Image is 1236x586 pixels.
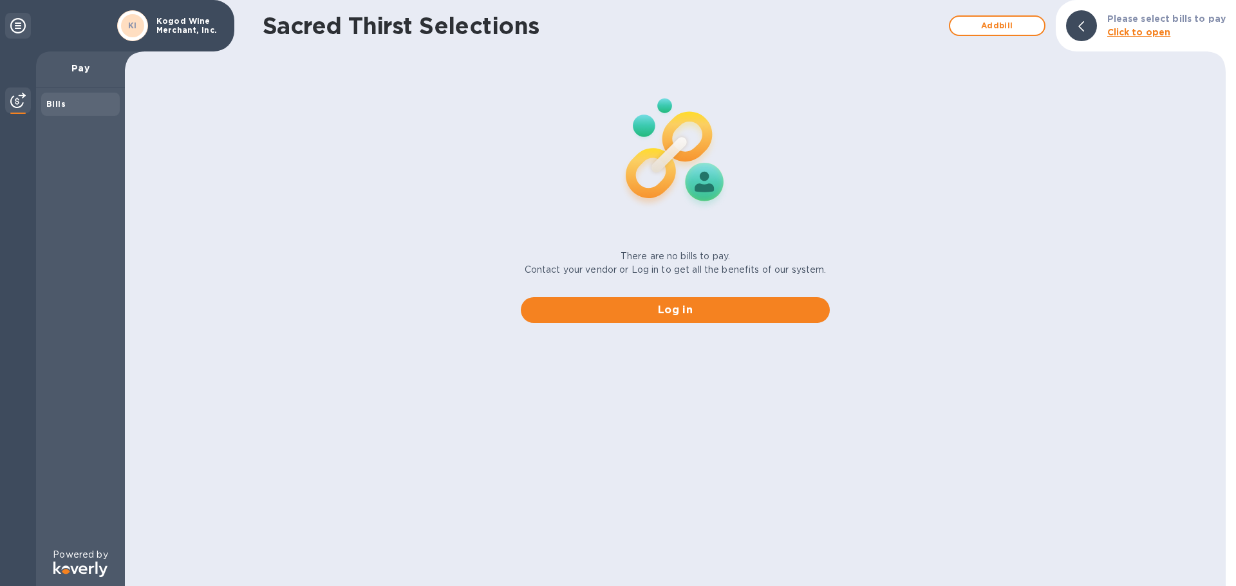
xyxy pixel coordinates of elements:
[53,562,108,577] img: Logo
[525,250,827,277] p: There are no bills to pay. Contact your vendor or Log in to get all the benefits of our system.
[156,17,221,35] p: Kogod Wine Merchant, Inc.
[531,302,819,318] span: Log in
[46,62,115,75] p: Pay
[128,21,137,30] b: KI
[263,12,942,39] h1: Sacred Thirst Selections
[53,548,108,562] p: Powered by
[949,15,1045,36] button: Addbill
[1107,14,1226,24] b: Please select bills to pay
[960,18,1034,33] span: Add bill
[1107,27,1171,37] b: Click to open
[46,99,66,109] b: Bills
[521,297,830,323] button: Log in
